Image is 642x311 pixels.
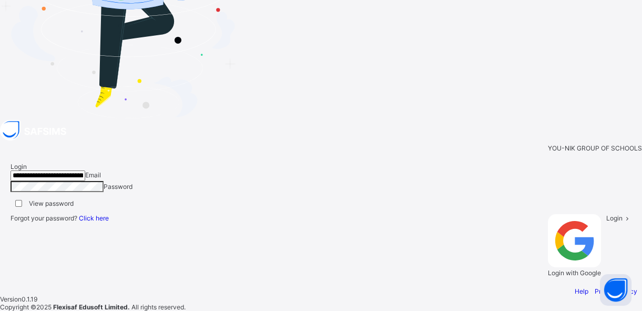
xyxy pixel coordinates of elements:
label: View password [29,199,74,207]
a: Help [575,287,588,295]
img: google.396cfc9801f0270233282035f929180a.svg [548,214,601,267]
span: Login [11,163,27,170]
button: Open asap [600,274,631,306]
span: Login with Google [548,269,601,277]
a: Privacy Policy [595,287,637,295]
a: Click here [79,214,109,222]
span: Password [104,183,133,190]
span: Email [85,171,101,179]
strong: Flexisaf Edusoft Limited. [53,303,130,311]
span: Forgot your password? [11,214,109,222]
span: YOU-NIK GROUP OF SCHOOLS [548,144,642,152]
span: Login [606,214,623,222]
